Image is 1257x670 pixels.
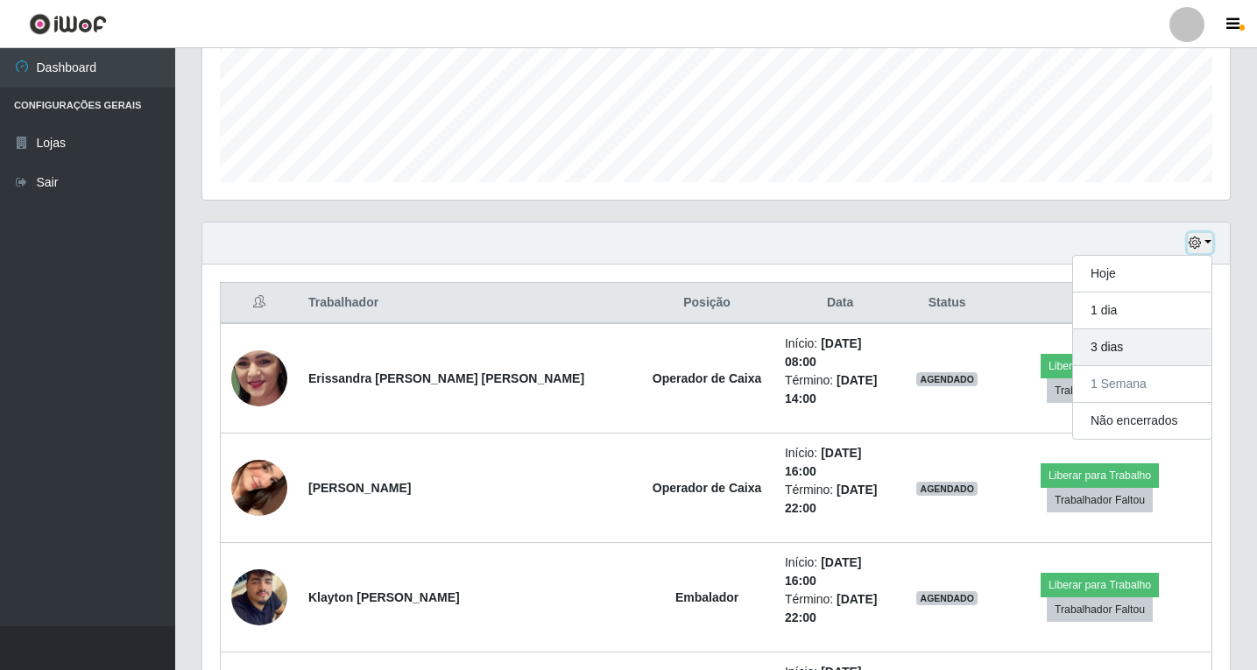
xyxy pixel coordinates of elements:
th: Posição [639,283,774,324]
span: AGENDADO [916,372,978,386]
img: 1753654466670.jpeg [231,427,287,549]
time: [DATE] 16:00 [785,555,862,588]
span: AGENDADO [916,591,978,605]
button: Hoje [1073,256,1211,293]
strong: [PERSON_NAME] [308,481,411,495]
img: 1752843013867.jpeg [231,547,287,647]
button: Trabalhador Faltou [1047,597,1153,622]
li: Término: [785,371,895,408]
li: Término: [785,481,895,518]
strong: Erissandra [PERSON_NAME] [PERSON_NAME] [308,371,584,385]
strong: Klayton [PERSON_NAME] [308,590,460,604]
button: Não encerrados [1073,403,1211,439]
img: 1754158372592.jpeg [231,316,287,441]
button: Liberar para Trabalho [1041,573,1159,597]
strong: Embalador [675,590,738,604]
li: Término: [785,590,895,627]
button: Liberar para Trabalho [1041,354,1159,378]
img: CoreUI Logo [29,13,107,35]
li: Início: [785,335,895,371]
strong: Operador de Caixa [653,481,762,495]
th: Opções [988,283,1212,324]
th: Trabalhador [298,283,639,324]
th: Data [774,283,906,324]
button: 1 Semana [1073,366,1211,403]
button: 3 dias [1073,329,1211,366]
strong: Operador de Caixa [653,371,762,385]
button: Trabalhador Faltou [1047,378,1153,403]
time: [DATE] 08:00 [785,336,862,369]
button: Liberar para Trabalho [1041,463,1159,488]
li: Início: [785,554,895,590]
span: AGENDADO [916,482,978,496]
button: 1 dia [1073,293,1211,329]
time: [DATE] 16:00 [785,446,862,478]
th: Status [906,283,988,324]
button: Trabalhador Faltou [1047,488,1153,512]
li: Início: [785,444,895,481]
